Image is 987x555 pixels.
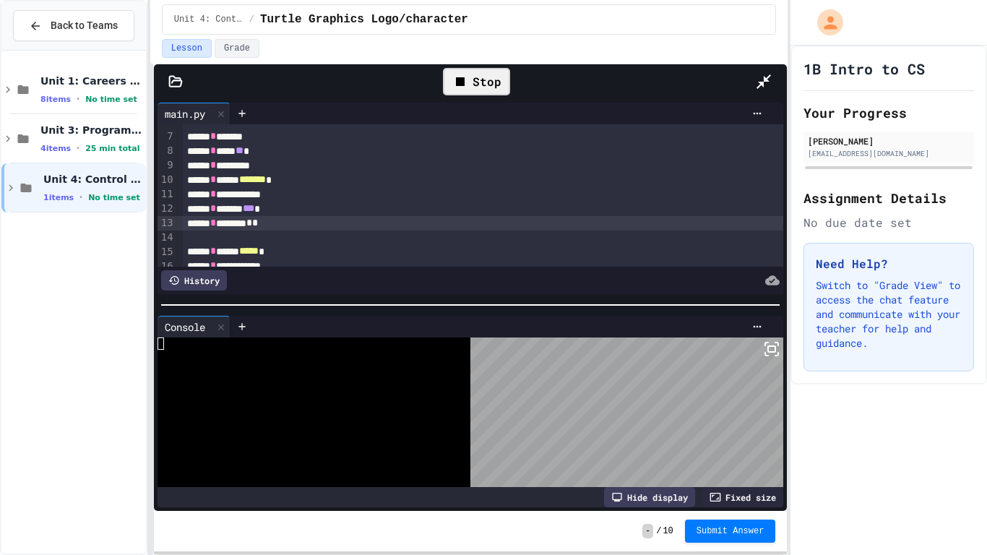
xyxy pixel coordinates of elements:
[158,245,176,259] div: 15
[88,193,140,202] span: No time set
[40,95,71,104] span: 8 items
[443,68,510,95] div: Stop
[158,202,176,216] div: 12
[40,144,71,153] span: 4 items
[803,214,974,231] div: No due date set
[803,188,974,208] h2: Assignment Details
[249,14,254,25] span: /
[816,278,962,350] p: Switch to "Grade View" to access the chat feature and communicate with your teacher for help and ...
[685,520,776,543] button: Submit Answer
[260,11,468,28] span: Turtle Graphics Logo/character
[51,18,118,33] span: Back to Teams
[162,39,212,58] button: Lesson
[40,124,143,137] span: Unit 3: Programming Fundamentals
[702,487,783,507] div: Fixed size
[85,144,139,153] span: 25 min total
[158,316,230,337] div: Console
[803,59,925,79] h1: 1B Intro to CS
[816,255,962,272] h3: Need Help?
[656,525,661,537] span: /
[158,129,176,144] div: 7
[808,134,970,147] div: [PERSON_NAME]
[13,10,134,41] button: Back to Teams
[158,216,176,231] div: 13
[604,487,695,507] div: Hide display
[158,231,176,245] div: 14
[697,525,764,537] span: Submit Answer
[158,158,176,173] div: 9
[43,193,74,202] span: 1 items
[77,93,79,105] span: •
[158,187,176,202] div: 11
[642,524,653,538] span: -
[803,103,974,123] h2: Your Progress
[174,14,243,25] span: Unit 4: Control Structures
[663,525,673,537] span: 10
[79,192,82,203] span: •
[158,103,230,124] div: main.py
[802,6,847,39] div: My Account
[85,95,137,104] span: No time set
[158,106,212,121] div: main.py
[808,148,970,159] div: [EMAIL_ADDRESS][DOMAIN_NAME]
[40,74,143,87] span: Unit 1: Careers & Professionalism
[158,173,176,187] div: 10
[158,144,176,158] div: 8
[215,39,259,58] button: Grade
[43,173,143,186] span: Unit 4: Control Structures
[77,142,79,154] span: •
[158,319,212,335] div: Console
[161,270,227,291] div: History
[158,259,176,274] div: 16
